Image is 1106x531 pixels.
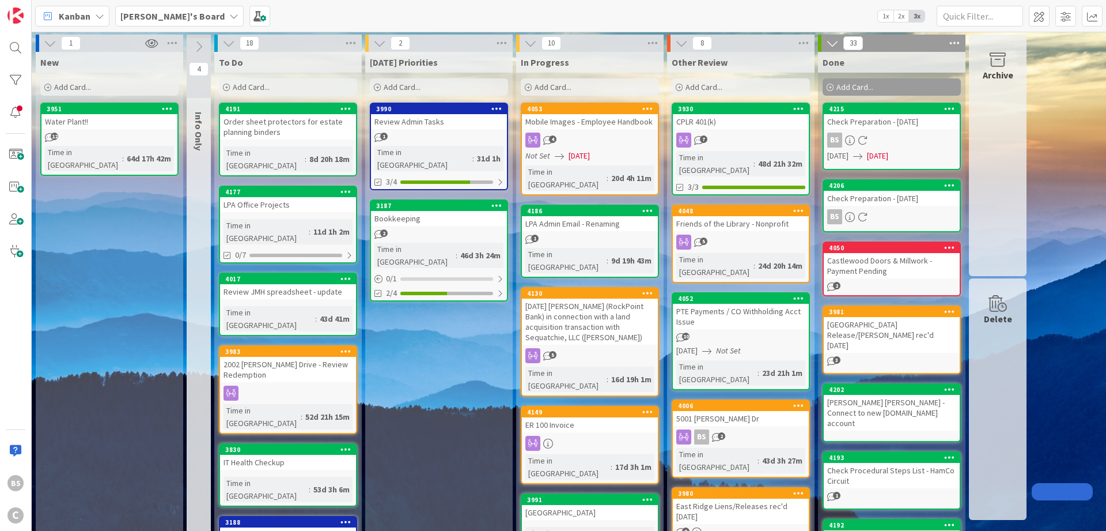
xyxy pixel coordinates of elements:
div: 48d 21h 32m [755,157,805,170]
span: 4 [549,135,556,143]
div: 4177LPA Office Projects [220,187,356,212]
div: 3981[GEOGRAPHIC_DATA] Release/[PERSON_NAME] rec'd [DATE] [824,307,960,353]
div: BS [7,475,24,491]
div: 53d 3h 6m [310,483,353,496]
div: Time in [GEOGRAPHIC_DATA] [676,360,757,386]
span: 33 [843,36,863,50]
div: BS [824,133,960,148]
span: : [607,373,608,386]
span: In Progress [521,57,569,68]
span: 1 [531,235,539,242]
span: : [301,411,302,423]
div: 4006 [673,401,809,411]
span: : [757,367,759,379]
div: 4053 [522,104,658,114]
div: Time in [GEOGRAPHIC_DATA] [224,146,305,172]
div: 3980 [673,488,809,499]
div: 3990 [376,105,507,113]
div: Time in [GEOGRAPHIC_DATA] [224,219,309,244]
div: IT Health Checkup [220,455,356,470]
div: Check Preparation - [DATE] [824,191,960,206]
span: : [607,254,608,267]
div: 24d 20h 14m [755,259,805,272]
div: 4149 [527,408,658,416]
div: Time in [GEOGRAPHIC_DATA] [676,253,753,278]
div: 16d 19h 1m [608,373,654,386]
div: 3187 [376,202,507,210]
span: 12 [51,133,58,140]
div: BS [824,209,960,224]
div: 3951 [41,104,177,114]
div: Review JMH spreadsheet - update [220,284,356,299]
div: 3991 [527,496,658,504]
div: LPA Office Projects [220,197,356,212]
span: 2 [718,432,725,440]
span: Add Card... [384,82,421,92]
div: Time in [GEOGRAPHIC_DATA] [45,146,122,171]
div: 3991 [522,495,658,505]
div: 4048 [678,207,809,215]
div: BS [827,133,842,148]
div: 3930 [678,105,809,113]
span: 7 [700,135,707,143]
span: Today's Priorities [370,57,438,68]
div: 4053Mobile Images - Employee Handbook [522,104,658,129]
span: 2 [833,282,840,289]
div: 3930CPLR 401(k) [673,104,809,129]
div: Water Plant!! [41,114,177,129]
span: 18 [240,36,259,50]
div: 4050 [829,244,960,252]
input: Quick Filter... [937,6,1023,27]
span: 3 [833,356,840,364]
div: 3981 [829,308,960,316]
span: To Do [219,57,243,68]
div: PTE Payments / CO Withholding Acct Issue [673,304,809,329]
div: Order sheet protectors for estate planning binders [220,114,356,140]
span: Add Card... [836,82,873,92]
div: Delete [984,312,1012,326]
div: Mobile Images - Employee Handbook [522,114,658,129]
span: [DATE] [867,150,888,162]
div: [DATE] [PERSON_NAME] (RockPoint Bank) in connection with a land acquisition transaction with Sequ... [522,299,658,345]
div: 3990Review Admin Tasks [371,104,507,129]
div: Time in [GEOGRAPHIC_DATA] [525,165,607,191]
span: 3x [909,10,925,22]
span: 1 [380,133,388,140]
span: Add Card... [685,82,722,92]
span: : [456,249,457,262]
span: 2x [893,10,909,22]
div: 4050Castlewood Doors & Millwork - Payment Pending [824,243,960,278]
div: 3188 [220,517,356,528]
div: 4215 [829,105,960,113]
div: [GEOGRAPHIC_DATA] [522,505,658,520]
span: : [309,225,310,238]
div: Review Admin Tasks [371,114,507,129]
div: 3187Bookkeeping [371,201,507,226]
div: 43d 41m [317,312,353,325]
div: Check Procedural Steps List - HamCo Circuit [824,463,960,488]
div: BS [694,430,709,445]
div: CPLR 401(k) [673,114,809,129]
div: 23d 21h 1m [759,367,805,379]
div: 4052 [673,293,809,304]
div: 4053 [527,105,658,113]
span: 1 [833,492,840,499]
div: 31d 1h [474,152,503,165]
div: 4130 [527,289,658,297]
div: 4149 [522,407,658,417]
div: 4052PTE Payments / CO Withholding Acct Issue [673,293,809,329]
span: : [472,152,474,165]
span: Done [823,57,844,68]
div: Time in [GEOGRAPHIC_DATA] [224,306,315,332]
div: 4191Order sheet protectors for estate planning binders [220,104,356,140]
div: 4006 [678,402,809,410]
div: 4149ER 100 Invoice [522,407,658,432]
div: [PERSON_NAME] [PERSON_NAME] - Connect to new [DOMAIN_NAME] account [824,395,960,431]
div: 4186 [527,207,658,215]
div: 4202 [829,386,960,394]
div: 4206 [829,182,960,190]
div: 3930 [673,104,809,114]
div: 4048 [673,206,809,216]
i: Not Set [716,345,741,356]
div: 4017Review JMH spreadsheet - update [220,274,356,299]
